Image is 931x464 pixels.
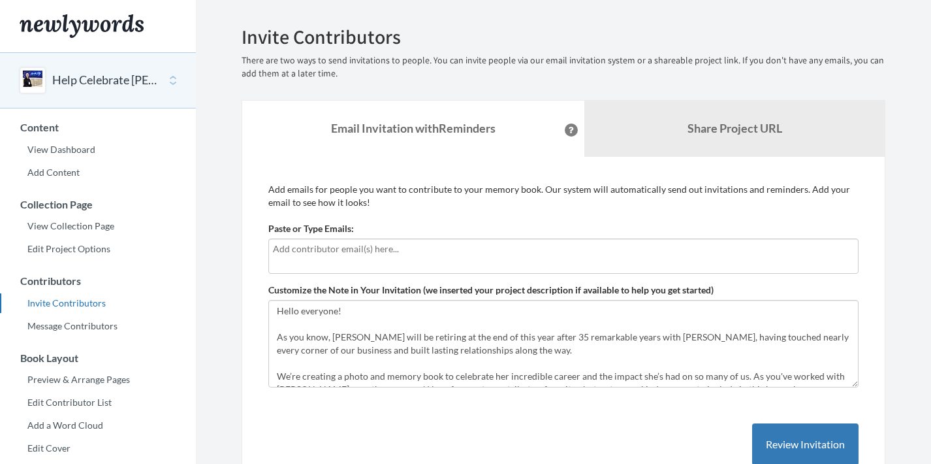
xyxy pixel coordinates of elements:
[20,14,144,38] img: Newlywords logo
[1,352,196,364] h3: Book Layout
[1,275,196,287] h3: Contributors
[268,183,859,209] p: Add emails for people you want to contribute to your memory book. Our system will automatically s...
[52,72,158,89] button: Help Celebrate [PERSON_NAME] Retirement – Share a Photo or Memory
[268,222,354,235] label: Paste or Type Emails:
[273,242,854,256] input: Add contributor email(s) here...
[268,284,714,297] label: Customize the Note in Your Invitation (we inserted your project description if available to help ...
[268,300,859,388] textarea: Hello everyone! As you know, [PERSON_NAME] will be retiring at the end of this year after 35 rema...
[687,121,782,135] b: Share Project URL
[1,122,196,133] h3: Content
[331,121,496,135] strong: Email Invitation with Reminders
[242,26,885,48] h2: Invite Contributors
[242,54,885,80] p: There are two ways to send invitations to people. You can invite people via our email invitation ...
[1,199,196,210] h3: Collection Page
